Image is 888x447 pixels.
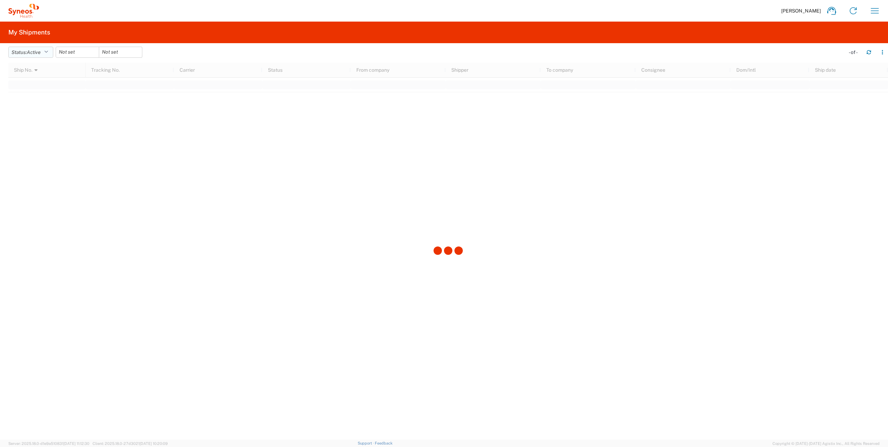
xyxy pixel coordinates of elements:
input: Not set [56,47,99,57]
span: Copyright © [DATE]-[DATE] Agistix Inc., All Rights Reserved [772,440,880,447]
span: [DATE] 11:12:30 [63,441,89,446]
span: [DATE] 10:20:09 [140,441,168,446]
span: Client: 2025.18.0-27d3021 [93,441,168,446]
a: Feedback [375,441,393,445]
h2: My Shipments [8,28,50,37]
div: - of - [849,49,861,55]
span: Server: 2025.18.0-d1e9a510831 [8,441,89,446]
button: Status:Active [8,47,53,58]
input: Not set [99,47,142,57]
span: [PERSON_NAME] [781,8,821,14]
a: Support [358,441,375,445]
span: Active [27,49,41,55]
